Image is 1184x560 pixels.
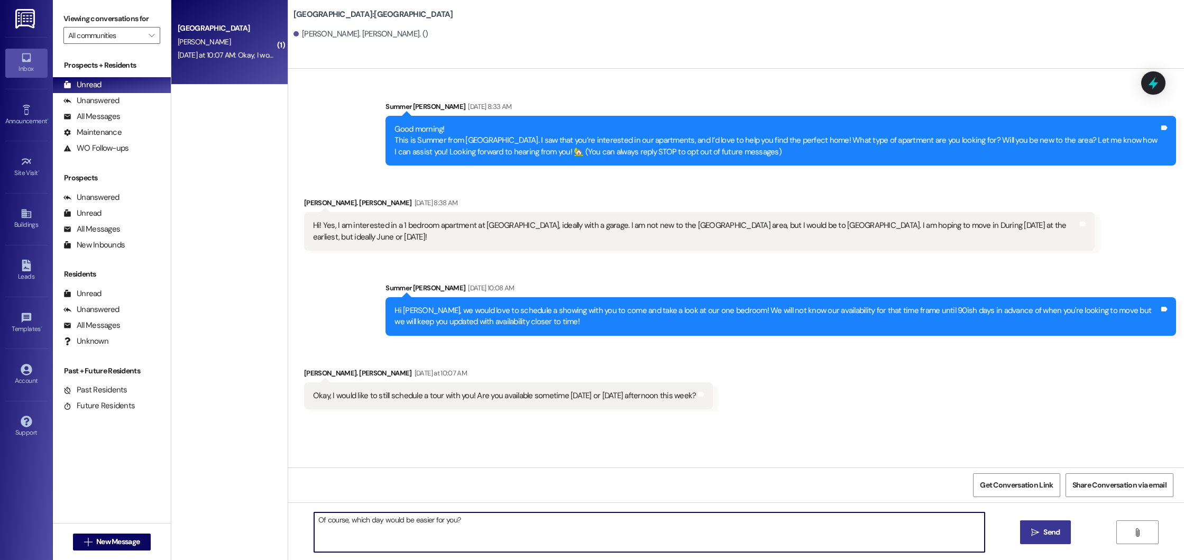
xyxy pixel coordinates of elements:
div: Prospects + Residents [53,60,171,71]
div: Hi! Yes, I am interested in a 1 bedroom apartment at [GEOGRAPHIC_DATA], ideally with a garage. I ... [313,220,1078,243]
div: New Inbounds [63,240,125,251]
div: Prospects [53,172,171,183]
span: Get Conversation Link [980,480,1053,491]
div: Summer [PERSON_NAME] [386,101,1176,116]
div: Unread [63,208,102,219]
a: Site Visit • [5,153,48,181]
div: Past Residents [63,384,127,396]
div: Past + Future Residents [53,365,171,377]
span: • [38,168,40,175]
span: Share Conversation via email [1072,480,1167,491]
div: Good morning! This is Summer from [GEOGRAPHIC_DATA]. I saw that you’re interested in our apartmen... [394,124,1159,158]
span: New Message [96,536,140,547]
div: [PERSON_NAME]. [PERSON_NAME]. () [293,29,428,40]
a: Buildings [5,205,48,233]
div: All Messages [63,111,120,122]
div: WO Follow-ups [63,143,129,154]
div: Summer [PERSON_NAME] [386,282,1176,297]
i:  [149,31,154,40]
div: Unread [63,288,102,299]
div: [DATE] 8:33 AM [465,101,511,112]
a: Support [5,412,48,441]
a: Account [5,361,48,389]
div: Unanswered [63,95,120,106]
label: Viewing conversations for [63,11,160,27]
div: Unread [63,79,102,90]
div: [GEOGRAPHIC_DATA] [178,23,276,34]
img: ResiDesk Logo [15,9,37,29]
a: Leads [5,256,48,285]
div: All Messages [63,224,120,235]
span: • [47,116,49,123]
div: Okay, I would like to still schedule a tour with you! Are you available sometime [DATE] or [DATE]... [313,390,696,401]
b: [GEOGRAPHIC_DATA]: [GEOGRAPHIC_DATA] [293,9,453,20]
div: Hi [PERSON_NAME], we would love to schedule a showing with you to come and take a look at our one... [394,305,1159,328]
div: [DATE] at 10:07 AM [412,368,467,379]
button: Share Conversation via email [1066,473,1173,497]
div: Future Residents [63,400,135,411]
div: Unanswered [63,304,120,315]
textarea: Of course, which day would be easier for you? [314,512,985,552]
div: [DATE] 8:38 AM [412,197,458,208]
button: New Message [73,534,151,550]
a: Templates • [5,309,48,337]
div: Maintenance [63,127,122,138]
span: • [41,324,42,331]
div: Residents [53,269,171,280]
button: Get Conversation Link [973,473,1060,497]
div: [PERSON_NAME]. [PERSON_NAME] [304,368,713,382]
div: All Messages [63,320,120,331]
div: [DATE] 10:08 AM [465,282,514,293]
div: [DATE] at 10:07 AM: Okay, I would like to still schedule a tour with you! Are you available somet... [178,50,589,60]
div: Unknown [63,336,108,347]
span: [PERSON_NAME] [178,37,231,47]
span: Send [1043,527,1060,538]
button: Send [1020,520,1071,544]
i:  [84,538,92,546]
div: Unanswered [63,192,120,203]
input: All communities [68,27,143,44]
i:  [1031,528,1039,537]
a: Inbox [5,49,48,77]
div: [PERSON_NAME]. [PERSON_NAME] [304,197,1095,212]
i:  [1133,528,1141,537]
